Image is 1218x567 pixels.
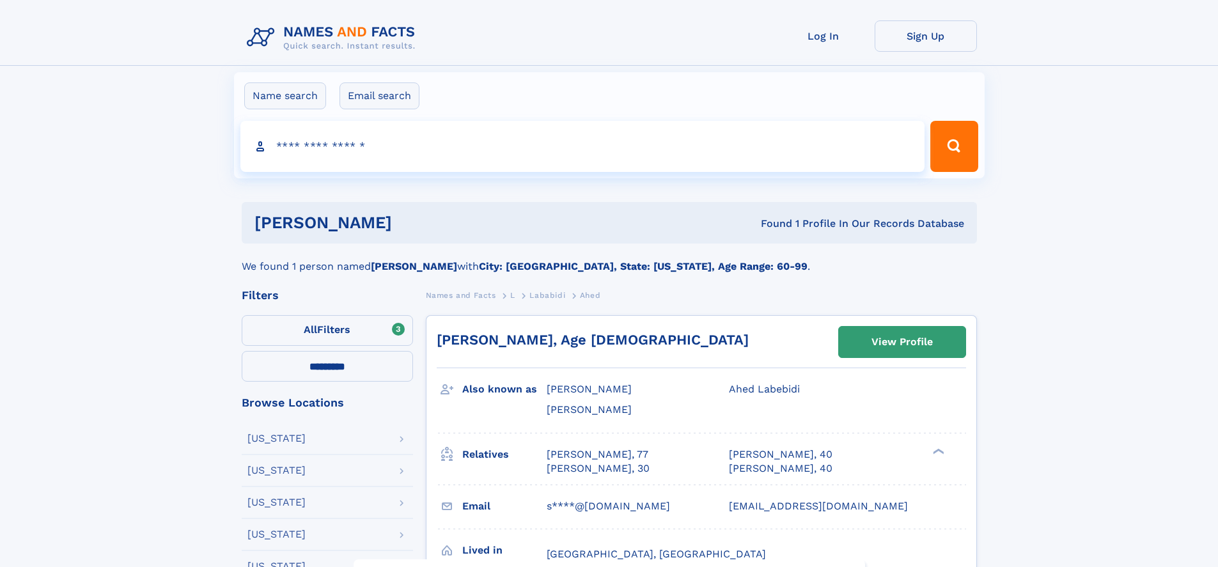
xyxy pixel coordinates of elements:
div: ❯ [930,447,945,455]
a: [PERSON_NAME], Age [DEMOGRAPHIC_DATA] [437,332,749,348]
h3: Also known as [462,378,547,400]
a: L [510,287,515,303]
a: Lababidi [529,287,565,303]
span: Ahed [580,291,600,300]
button: Search Button [930,121,978,172]
a: [PERSON_NAME], 77 [547,447,648,462]
a: Names and Facts [426,287,496,303]
div: [US_STATE] [247,529,306,540]
input: search input [240,121,925,172]
div: [US_STATE] [247,465,306,476]
img: Logo Names and Facts [242,20,426,55]
span: Ahed Labebidi [729,383,800,395]
div: Browse Locations [242,397,413,408]
h3: Email [462,495,547,517]
label: Email search [340,82,419,109]
span: [PERSON_NAME] [547,403,632,416]
span: All [304,323,317,336]
span: L [510,291,515,300]
span: [GEOGRAPHIC_DATA], [GEOGRAPHIC_DATA] [547,548,766,560]
h3: Lived in [462,540,547,561]
span: [PERSON_NAME] [547,383,632,395]
b: [PERSON_NAME] [371,260,457,272]
h1: [PERSON_NAME] [254,215,577,231]
span: Lababidi [529,291,565,300]
a: [PERSON_NAME], 30 [547,462,650,476]
label: Filters [242,315,413,346]
a: View Profile [839,327,965,357]
a: [PERSON_NAME], 40 [729,447,832,462]
label: Name search [244,82,326,109]
div: [US_STATE] [247,497,306,508]
a: Log In [772,20,875,52]
div: Found 1 Profile In Our Records Database [576,217,964,231]
a: [PERSON_NAME], 40 [729,462,832,476]
div: We found 1 person named with . [242,244,977,274]
a: Sign Up [875,20,977,52]
div: Filters [242,290,413,301]
h3: Relatives [462,444,547,465]
div: [US_STATE] [247,433,306,444]
span: [EMAIL_ADDRESS][DOMAIN_NAME] [729,500,908,512]
div: View Profile [871,327,933,357]
b: City: [GEOGRAPHIC_DATA], State: [US_STATE], Age Range: 60-99 [479,260,808,272]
